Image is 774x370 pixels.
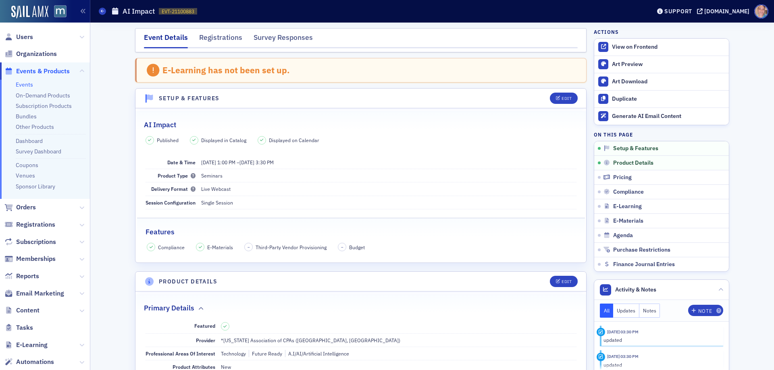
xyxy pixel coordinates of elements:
a: Venues [16,172,35,179]
h4: Product Details [159,277,217,286]
a: Orders [4,203,36,212]
span: Purchase Restrictions [613,246,670,254]
a: Other Products [16,123,54,130]
div: Art Download [612,78,725,85]
div: Support [664,8,692,15]
div: Note [698,309,712,313]
a: Bundles [16,113,37,120]
a: Users [4,33,33,41]
a: Subscription Products [16,102,72,110]
button: All [600,304,614,318]
span: Events & Products [16,67,70,76]
div: Registrations [199,32,242,47]
a: Art Preview [594,56,729,73]
a: Organizations [4,50,57,58]
span: EVT-21100883 [162,8,194,15]
div: A.I/AI/Artificial Intelligence [285,350,349,357]
a: Dashboard [16,137,43,145]
a: Content [4,306,40,315]
span: Orders [16,203,36,212]
span: Published [157,136,179,144]
span: Memberships [16,254,56,263]
img: SailAMX [54,5,67,18]
span: Automations [16,358,54,366]
button: [DOMAIN_NAME] [697,8,752,14]
a: Memberships [4,254,56,263]
span: Single Session [201,199,233,206]
span: E-Materials [207,244,233,251]
div: Technology [221,350,246,357]
span: Budget [349,244,365,251]
span: Agenda [613,232,633,239]
span: Live Webcast [201,186,231,192]
span: Date & Time [167,159,196,165]
span: Compliance [613,188,644,196]
time: 3:30 PM [256,159,274,165]
time: 9/19/2025 03:30 PM [607,329,639,335]
span: Email Marketing [16,289,64,298]
a: Email Marketing [4,289,64,298]
span: Profile [754,4,768,19]
span: Organizations [16,50,57,58]
span: [DATE] [239,159,254,165]
span: Featured [194,322,215,329]
h2: Primary Details [144,303,194,313]
button: Edit [550,93,578,104]
span: Compliance [158,244,185,251]
time: 1:00 PM [217,159,235,165]
a: Registrations [4,220,55,229]
a: Survey Dashboard [16,148,61,155]
span: E-Materials [613,217,643,225]
a: Subscriptions [4,238,56,246]
a: Art Download [594,73,729,90]
h2: Features [146,227,175,237]
span: Displayed on Calendar [269,136,319,144]
span: Finance Journal Entries [613,261,675,268]
button: Notes [639,304,660,318]
div: Survey Responses [254,32,313,47]
span: Displayed in Catalog [201,136,246,144]
button: Updates [613,304,639,318]
div: Art Preview [612,61,725,68]
a: Events & Products [4,67,70,76]
span: – [248,244,250,250]
div: updated [603,361,718,368]
a: Coupons [16,161,38,169]
span: Third-Party Vendor Provisioning [256,244,327,251]
div: Generate AI Email Content [612,113,725,120]
div: Duplicate [612,95,725,103]
span: Product Attributes [173,364,215,370]
span: Product Details [613,159,653,167]
span: Provider [196,337,215,343]
span: Delivery Format [151,186,196,192]
span: Pricing [613,174,632,181]
span: Activity & Notes [615,285,656,294]
span: Users [16,33,33,41]
button: Note [688,305,723,316]
h2: AI Impact [144,120,176,130]
div: Update [597,353,605,361]
div: updated [603,336,718,343]
span: Session Configuration [146,199,196,206]
span: Product Type [158,172,196,179]
div: Update [597,328,605,336]
span: Registrations [16,220,55,229]
a: Automations [4,358,54,366]
a: Reports [4,272,39,281]
h4: Setup & Features [159,94,219,103]
img: SailAMX [11,6,48,19]
span: [DATE] [201,159,216,165]
div: Future Ready [249,350,282,357]
a: On-Demand Products [16,92,70,99]
div: [DOMAIN_NAME] [704,8,749,15]
a: View Homepage [48,5,67,19]
h4: Actions [594,28,619,35]
time: 9/19/2025 03:30 PM [607,353,639,359]
a: View on Frontend [594,39,729,56]
div: View on Frontend [612,43,725,51]
span: E-Learning [16,341,48,349]
h4: On this page [594,131,729,138]
a: Sponsor Library [16,183,55,190]
a: Events [16,81,33,88]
